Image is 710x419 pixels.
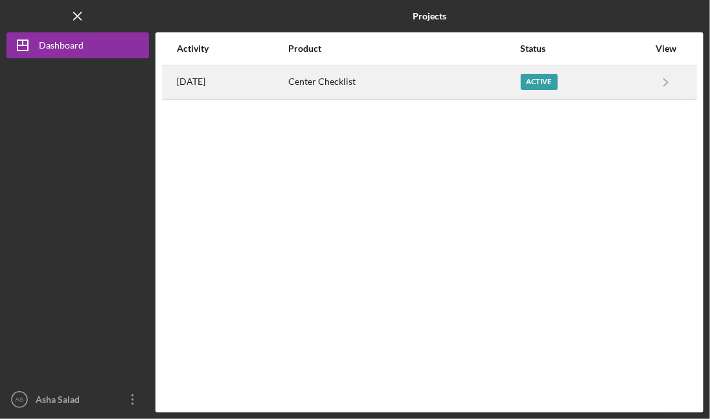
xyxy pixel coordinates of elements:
[288,66,519,98] div: Center Checklist
[288,43,519,54] div: Product
[521,43,648,54] div: Status
[6,32,149,58] button: Dashboard
[177,43,287,54] div: Activity
[650,43,682,54] div: View
[16,396,24,403] text: AS
[177,76,205,87] time: 2025-07-17 01:56
[6,387,149,413] button: ASAsha Salad
[32,387,117,416] div: Asha Salad
[413,11,446,21] b: Projects
[521,74,558,90] div: Active
[39,32,84,62] div: Dashboard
